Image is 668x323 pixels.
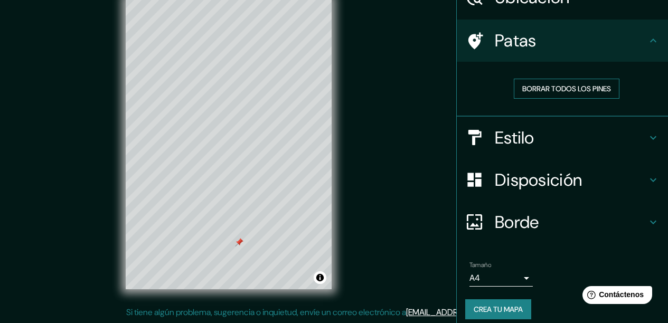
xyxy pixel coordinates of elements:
a: [EMAIL_ADDRESS][DOMAIN_NAME] [406,307,537,318]
button: Crea tu mapa [465,299,531,319]
font: Crea tu mapa [474,305,523,314]
font: Borrar todos los pines [522,84,611,93]
div: Borde [457,201,668,243]
font: Tamaño [469,261,491,269]
button: Borrar todos los pines [514,79,619,99]
font: Si tiene algún problema, sugerencia o inquietud, envíe un correo electrónico a [126,307,406,318]
font: Estilo [495,127,534,149]
div: Disposición [457,159,668,201]
iframe: Lanzador de widgets de ayuda [574,282,656,311]
font: Borde [495,211,539,233]
font: Disposición [495,169,582,191]
div: A4 [469,270,533,287]
button: Activar o desactivar atribución [314,271,326,284]
div: Estilo [457,117,668,159]
font: Patas [495,30,537,52]
div: Patas [457,20,668,62]
font: A4 [469,272,480,283]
